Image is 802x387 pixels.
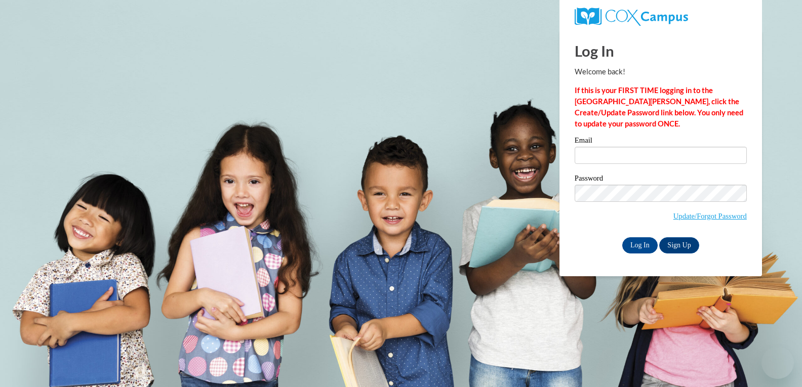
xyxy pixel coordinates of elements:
iframe: Button to launch messaging window [761,347,794,379]
strong: If this is your FIRST TIME logging in to the [GEOGRAPHIC_DATA][PERSON_NAME], click the Create/Upd... [575,86,743,128]
a: Update/Forgot Password [673,212,747,220]
input: Log In [622,237,658,253]
label: Email [575,137,747,147]
label: Password [575,175,747,185]
h1: Log In [575,40,747,61]
img: COX Campus [575,8,688,26]
p: Welcome back! [575,66,747,77]
a: Sign Up [659,237,699,253]
a: COX Campus [575,8,747,26]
